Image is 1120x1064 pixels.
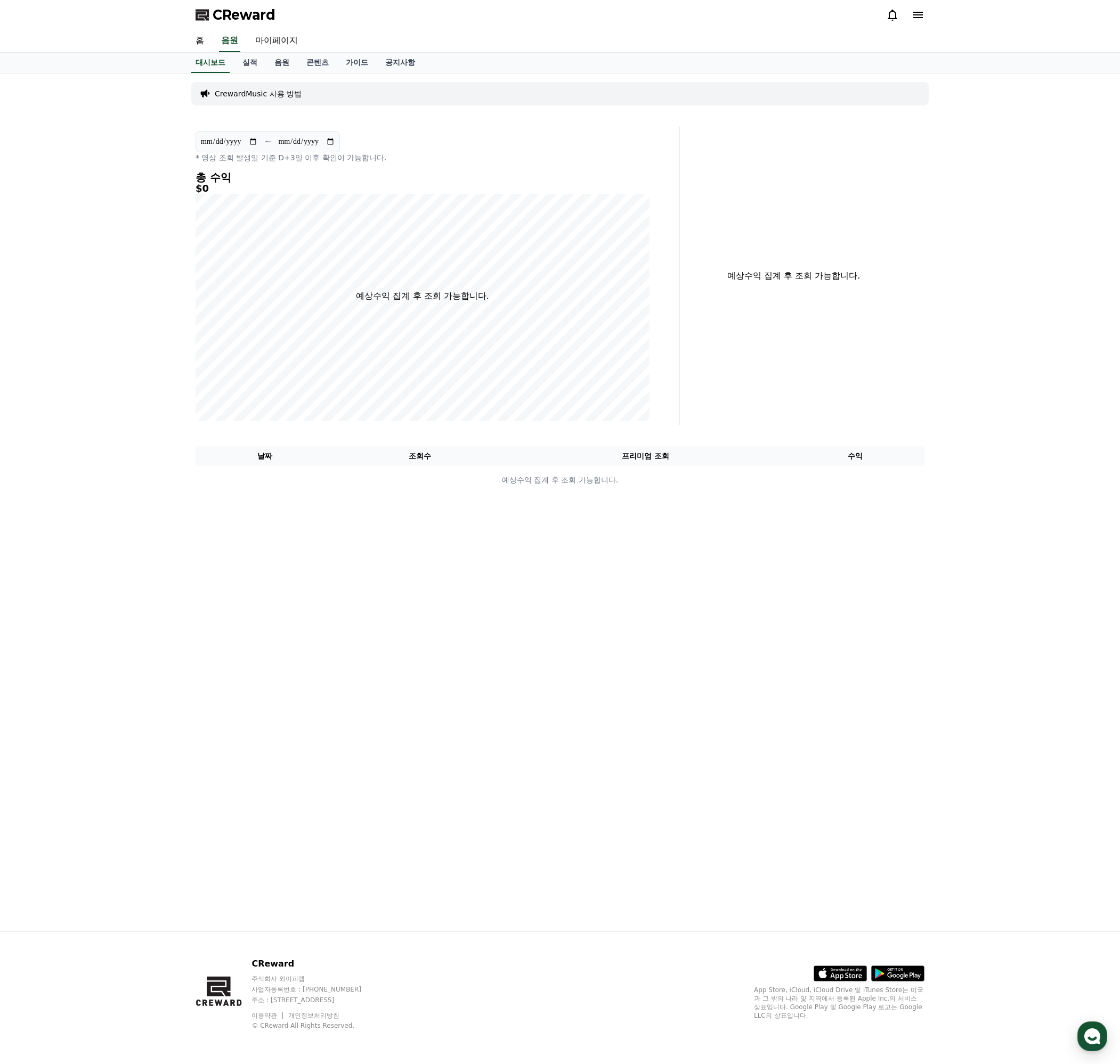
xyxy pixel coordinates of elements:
th: 수익 [785,446,924,466]
h4: 총 수익 [196,171,650,183]
a: 공지사항 [377,53,424,73]
p: * 영상 조회 발생일 기준 D+3일 이후 확인이 가능합니다. [196,152,650,163]
span: CReward [213,6,275,23]
a: 콘텐츠 [298,53,337,73]
p: 주식회사 와이피랩 [251,975,382,983]
a: 이용약관 [251,1012,285,1019]
a: 음원 [266,53,298,73]
p: 예상수익 집계 후 조회 가능합니다. [356,290,489,302]
a: 개인정보처리방침 [288,1012,339,1019]
p: App Store, iCloud, iCloud Drive 및 iTunes Store는 미국과 그 밖의 나라 및 지역에서 등록된 Apple Inc.의 서비스 상표입니다. Goo... [754,986,924,1020]
a: 홈 [187,30,213,52]
p: 사업자등록번호 : [PHONE_NUMBER] [251,985,382,994]
p: 예상수익 집계 후 조회 가능합니다. [688,269,899,282]
a: 마이페이지 [247,30,306,52]
a: 가이드 [337,53,377,73]
th: 프리미엄 조회 [506,446,785,466]
p: CReward [251,957,382,970]
th: 날짜 [196,446,335,466]
a: 실적 [234,53,266,73]
a: 음원 [219,30,240,52]
a: CrewardMusic 사용 방법 [215,88,302,99]
a: 대시보드 [191,53,230,73]
p: 주소 : [STREET_ADDRESS] [251,996,382,1004]
h5: $0 [196,183,650,194]
th: 조회수 [335,446,506,466]
p: 예상수익 집계 후 조회 가능합니다. [196,474,924,486]
p: © CReward All Rights Reserved. [251,1021,382,1030]
a: CReward [196,6,275,23]
p: ~ [264,135,271,148]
